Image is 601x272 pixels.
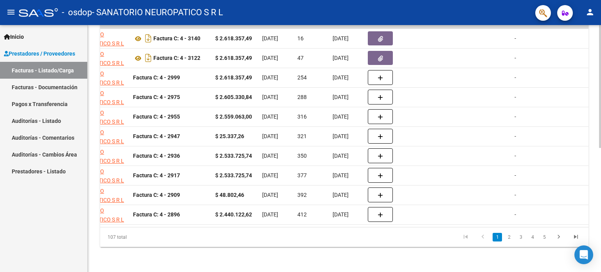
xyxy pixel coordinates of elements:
[100,227,196,247] div: 107 total
[515,113,516,120] span: -
[133,192,180,198] strong: Factura C: 4 - 2909
[262,55,278,61] span: [DATE]
[569,233,583,241] a: go to last page
[262,211,278,218] span: [DATE]
[297,211,307,218] span: 412
[143,52,153,64] i: Descargar documento
[133,211,180,218] strong: Factura C: 4 - 2896
[133,94,180,100] strong: Factura C: 4 - 2975
[333,192,349,198] span: [DATE]
[215,211,252,218] strong: $ 2.440.122,62
[297,35,304,41] span: 16
[333,94,349,100] span: [DATE]
[515,231,527,244] li: page 3
[297,55,304,61] span: 47
[133,133,180,139] strong: Factura C: 4 - 2947
[515,94,516,100] span: -
[297,74,307,81] span: 254
[153,36,200,42] strong: Factura C: 4 - 3140
[143,32,153,45] i: Descargar documento
[6,7,16,17] mat-icon: menu
[133,172,180,178] strong: Factura C: 4 - 2917
[133,153,180,159] strong: Factura C: 4 - 2936
[297,172,307,178] span: 377
[551,233,566,241] a: go to next page
[74,30,127,47] div: 30561628625
[516,233,525,241] a: 3
[262,35,278,41] span: [DATE]
[528,233,537,241] a: 4
[74,69,127,86] div: 30561628625
[475,233,490,241] a: go to previous page
[215,94,252,100] strong: $ 2.605.330,84
[333,211,349,218] span: [DATE]
[74,187,127,203] div: 30561628625
[133,113,180,120] strong: Factura C: 4 - 2955
[333,55,349,61] span: [DATE]
[504,233,514,241] a: 2
[262,172,278,178] span: [DATE]
[262,153,278,159] span: [DATE]
[74,148,127,164] div: 30561628625
[515,74,516,81] span: -
[92,4,223,21] span: - SANATORIO NEUROPATICO S R L
[262,133,278,139] span: [DATE]
[538,231,550,244] li: page 5
[515,211,516,218] span: -
[333,113,349,120] span: [DATE]
[4,49,75,58] span: Prestadores / Proveedores
[297,153,307,159] span: 350
[515,55,516,61] span: -
[503,231,515,244] li: page 2
[262,113,278,120] span: [DATE]
[493,233,502,241] a: 1
[215,172,252,178] strong: $ 2.533.725,74
[74,206,127,223] div: 30561628625
[333,153,349,159] span: [DATE]
[74,108,127,125] div: 30561628625
[215,153,252,159] strong: $ 2.533.725,74
[74,89,127,105] div: 30561628625
[62,4,92,21] span: - osdop
[74,128,127,144] div: 30561628625
[297,133,307,139] span: 321
[515,153,516,159] span: -
[133,74,180,81] strong: Factura C: 4 - 2999
[540,233,549,241] a: 5
[74,50,127,66] div: 30561628625
[297,192,307,198] span: 392
[515,133,516,139] span: -
[333,35,349,41] span: [DATE]
[458,233,473,241] a: go to first page
[515,35,516,41] span: -
[333,133,349,139] span: [DATE]
[262,94,278,100] span: [DATE]
[262,192,278,198] span: [DATE]
[515,172,516,178] span: -
[585,7,595,17] mat-icon: person
[153,55,200,61] strong: Factura C: 4 - 3122
[297,94,307,100] span: 288
[262,74,278,81] span: [DATE]
[215,55,252,61] strong: $ 2.618.357,49
[74,167,127,184] div: 30561628625
[574,245,593,264] div: Open Intercom Messenger
[491,231,503,244] li: page 1
[215,35,252,41] strong: $ 2.618.357,49
[527,231,538,244] li: page 4
[215,192,244,198] strong: $ 48.802,46
[215,113,252,120] strong: $ 2.559.063,00
[4,32,24,41] span: Inicio
[333,74,349,81] span: [DATE]
[333,172,349,178] span: [DATE]
[215,74,252,81] strong: $ 2.618.357,49
[215,133,244,139] strong: $ 25.337,26
[297,113,307,120] span: 316
[515,192,516,198] span: -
